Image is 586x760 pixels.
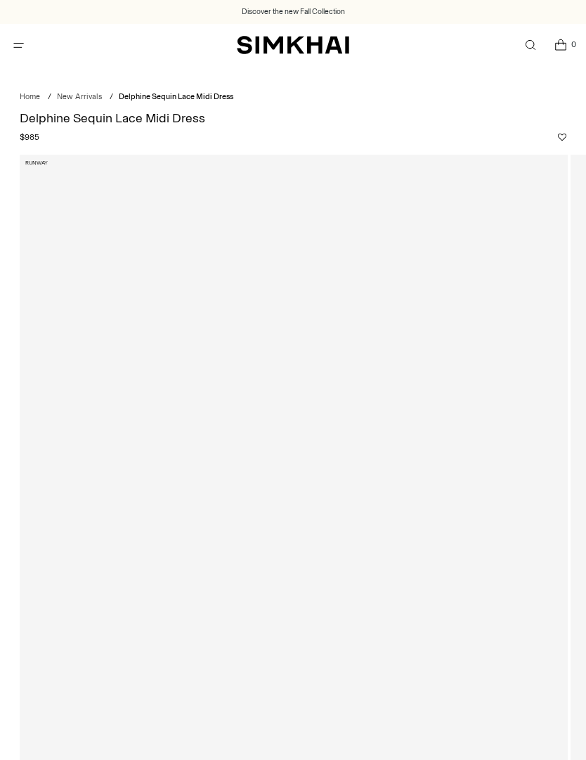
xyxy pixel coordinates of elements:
[119,92,233,101] span: Delphine Sequin Lace Midi Dress
[110,91,113,103] div: /
[57,92,102,101] a: New Arrivals
[20,112,567,124] h1: Delphine Sequin Lace Midi Dress
[516,31,545,60] a: Open search modal
[48,91,51,103] div: /
[20,91,567,103] nav: breadcrumbs
[546,31,575,60] a: Open cart modal
[20,92,40,101] a: Home
[242,6,345,18] a: Discover the new Fall Collection
[237,35,349,56] a: SIMKHAI
[558,133,566,141] button: Add to Wishlist
[20,131,39,143] span: $985
[4,31,33,60] button: Open menu modal
[568,38,580,51] span: 0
